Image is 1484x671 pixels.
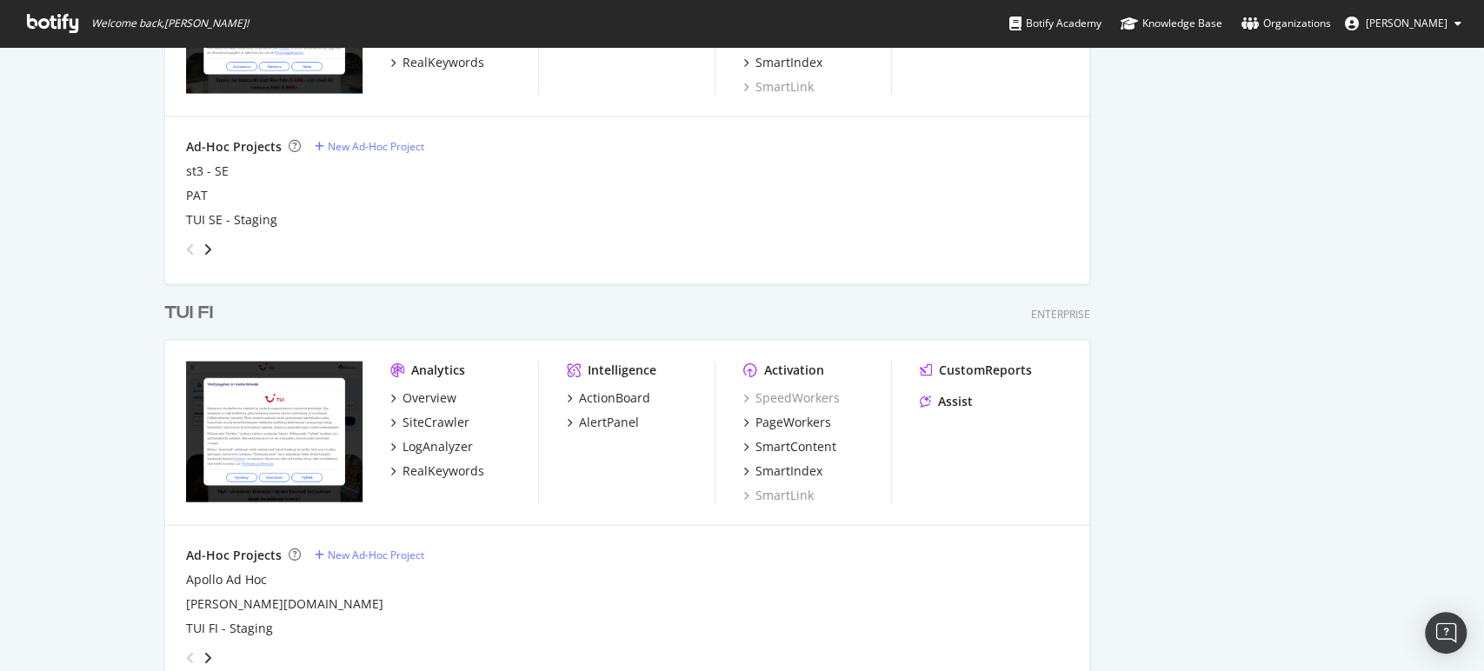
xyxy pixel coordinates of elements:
[186,187,208,204] a: PAT
[186,362,363,502] img: tui.fi
[938,393,973,410] div: Assist
[764,362,824,379] div: Activation
[179,236,202,263] div: angle-left
[390,462,484,480] a: RealKeywords
[403,54,484,71] div: RealKeywords
[403,438,473,455] div: LogAnalyzer
[755,414,831,431] div: PageWorkers
[186,547,282,564] div: Ad-Hoc Projects
[920,362,1032,379] a: CustomReports
[186,595,383,613] a: [PERSON_NAME][DOMAIN_NAME]
[315,548,424,562] a: New Ad-Hoc Project
[164,301,220,326] a: TUI FI
[403,462,484,480] div: RealKeywords
[390,389,456,407] a: Overview
[390,414,469,431] a: SiteCrawler
[1366,16,1447,30] span: Kristiina Halme
[91,17,249,30] span: Welcome back, [PERSON_NAME] !
[743,414,831,431] a: PageWorkers
[328,548,424,562] div: New Ad-Hoc Project
[202,649,214,667] div: angle-right
[1121,15,1222,32] div: Knowledge Base
[403,414,469,431] div: SiteCrawler
[939,362,1032,379] div: CustomReports
[186,138,282,156] div: Ad-Hoc Projects
[743,78,814,96] a: SmartLink
[743,462,822,480] a: SmartIndex
[390,438,473,455] a: LogAnalyzer
[186,620,273,637] a: TUI FI - Staging
[1331,10,1475,37] button: [PERSON_NAME]
[315,139,424,154] a: New Ad-Hoc Project
[743,389,840,407] a: SpeedWorkers
[920,393,973,410] a: Assist
[202,241,214,258] div: angle-right
[567,389,650,407] a: ActionBoard
[755,462,822,480] div: SmartIndex
[403,389,456,407] div: Overview
[755,54,822,71] div: SmartIndex
[186,211,277,229] a: TUI SE - Staging
[567,414,639,431] a: AlertPanel
[743,54,822,71] a: SmartIndex
[743,487,814,504] a: SmartLink
[1009,15,1101,32] div: Botify Academy
[579,414,639,431] div: AlertPanel
[755,438,836,455] div: SmartContent
[390,54,484,71] a: RealKeywords
[1425,612,1467,654] div: Open Intercom Messenger
[1031,307,1090,322] div: Enterprise
[1241,15,1331,32] div: Organizations
[164,301,213,326] div: TUI FI
[186,163,229,180] a: st3 - SE
[743,438,836,455] a: SmartContent
[579,389,650,407] div: ActionBoard
[328,139,424,154] div: New Ad-Hoc Project
[588,362,656,379] div: Intelligence
[186,571,267,588] a: Apollo Ad Hoc
[411,362,465,379] div: Analytics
